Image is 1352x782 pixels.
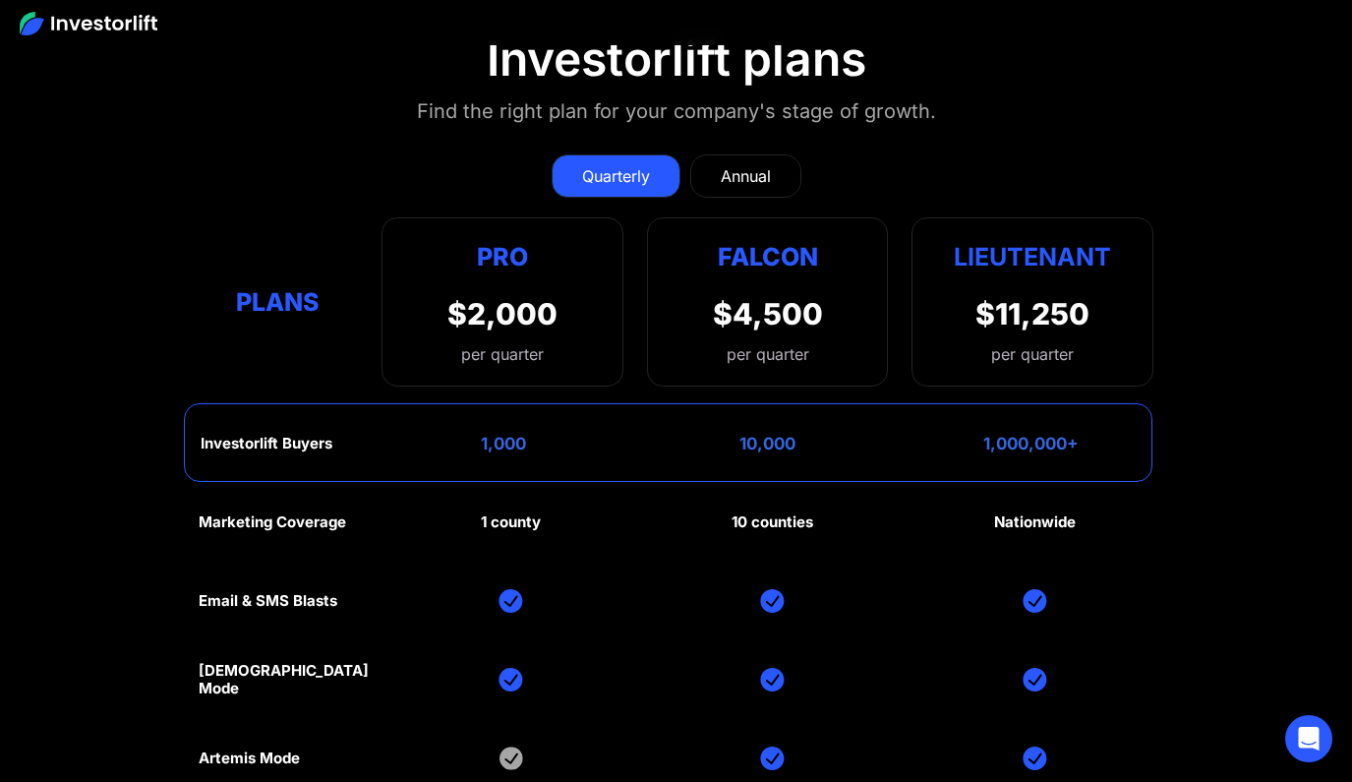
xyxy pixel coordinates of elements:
div: Nationwide [994,513,1076,531]
div: Marketing Coverage [199,513,346,531]
div: $2,000 [447,296,558,331]
div: Find the right plan for your company's stage of growth. [417,95,936,127]
div: 1,000 [481,434,526,453]
div: Open Intercom Messenger [1285,715,1332,762]
div: per quarter [447,342,558,366]
div: Pro [447,238,558,276]
div: Investorlift plans [487,30,866,88]
strong: Lieutenant [954,242,1111,271]
div: per quarter [727,342,809,366]
div: 10,000 [739,434,795,453]
div: Quarterly [582,164,650,188]
div: $4,500 [713,296,823,331]
div: Investorlift Buyers [201,435,332,452]
div: Falcon [718,238,818,276]
div: 1,000,000+ [983,434,1079,453]
div: Artemis Mode [199,750,300,767]
div: $11,250 [975,296,1089,331]
div: 10 counties [732,513,813,531]
div: 1 county [481,513,541,531]
div: Plans [199,282,358,321]
div: [DEMOGRAPHIC_DATA] Mode [199,662,369,697]
div: Annual [721,164,771,188]
div: Email & SMS Blasts [199,592,337,610]
div: per quarter [991,342,1074,366]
